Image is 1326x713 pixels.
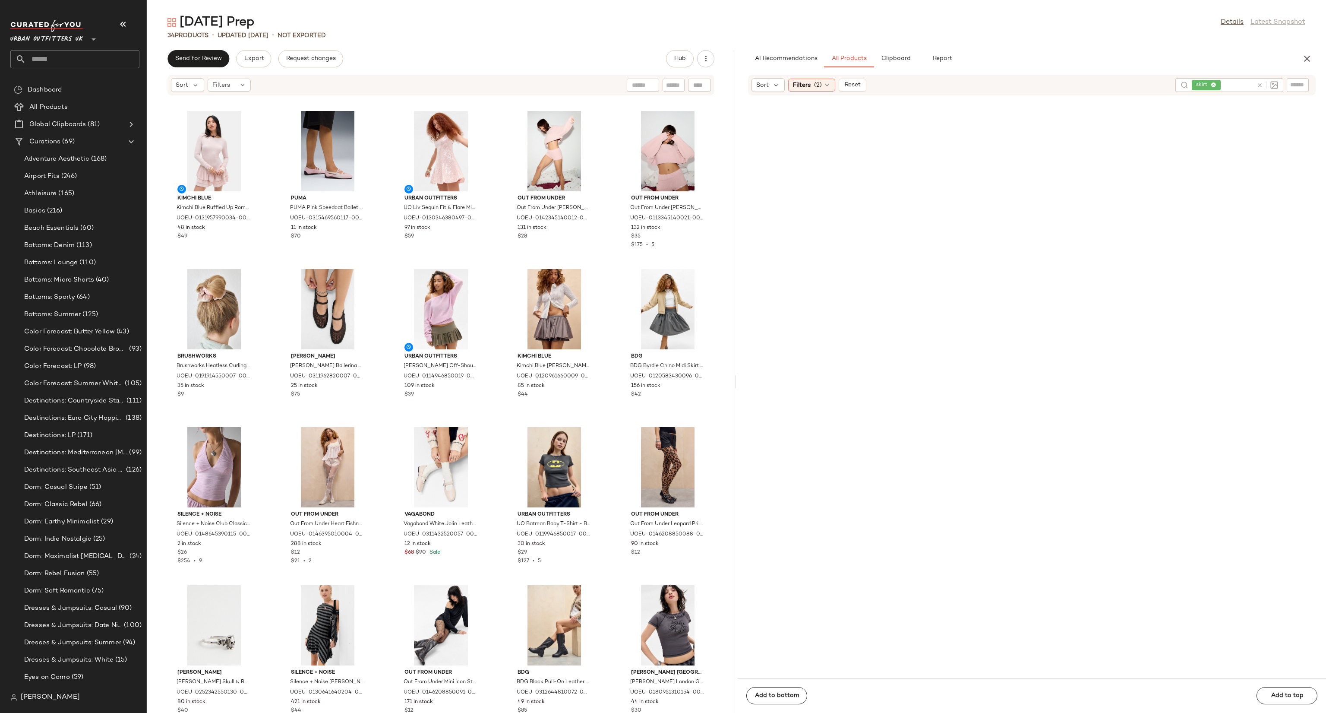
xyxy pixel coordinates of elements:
span: • [300,558,309,564]
span: (43) [115,327,129,337]
span: Color Forecast: Summer Whites [24,379,123,389]
span: Color Forecast: Chocolate Brown [24,344,127,354]
span: UOEU-0312644810072-000-001 [517,689,590,697]
button: Send for Review [167,50,229,67]
span: UO Liv Sequin Fit & Flare Mini Dress - Mauve M at Urban Outfitters [404,204,477,212]
span: 44 in stock [631,698,659,706]
span: Brushworks Heatless Curling Scrunchie ALL at Urban Outfitters [177,362,250,370]
span: PUMA Pink Speedcat Ballet Shoes - Pink UK 7 at Urban Outfitters [290,204,363,212]
span: 132 in stock [631,224,660,232]
span: Dorm: Earthy Minimalist [24,517,99,527]
span: (59) [70,672,84,682]
span: (29) [99,517,113,527]
span: 109 in stock [404,382,435,390]
span: (90) [117,603,132,613]
span: Dresses & Jumpsuits: Summer [24,638,121,648]
div: [DATE] Prep [167,14,255,31]
span: 5 [538,558,541,564]
span: Dorm: Maximalist [MEDICAL_DATA] [24,551,128,561]
span: Airport Fits [24,171,60,181]
span: (55) [85,569,99,579]
span: Destinations: Countryside Staycation [24,396,125,406]
span: Urban Outfitters [404,195,478,203]
span: Silence + Noise [291,669,364,677]
span: $21 [291,558,300,564]
img: 0311432520057_010_b [398,427,485,507]
span: (113) [75,241,92,250]
div: Products [167,31,208,40]
span: Vagabond White Jolin Leather Ballet Flats - White UK 5 at Urban Outfitters [404,520,477,528]
span: (125) [81,310,98,320]
img: 0130346380497_054_a2 [398,111,485,191]
span: [PERSON_NAME] [291,353,364,361]
span: Puma [291,195,364,203]
span: $29 [518,549,527,557]
span: Vagabond [404,511,478,519]
span: 35 in stock [177,382,204,390]
img: 0120583430096_003_a2 [624,269,711,349]
span: Adventure Aesthetic [24,154,89,164]
span: 11 in stock [291,224,317,232]
span: [PERSON_NAME] Ballerina Shoes - Black UK 3 at Urban Outfitters [290,362,363,370]
span: Bottoms: Sporty [24,292,75,302]
span: 12 in stock [404,540,431,548]
span: UOEU-0146208850088-000-020 [630,531,704,539]
span: Clipboard [881,55,910,62]
span: (98) [82,361,96,371]
span: BDG Byrdie Chino Midi Skirt - Charcoal S at Urban Outfitters [630,362,704,370]
img: 0113345140021_066_a2 [624,111,711,191]
span: 9 [199,558,202,564]
span: UOEU-0114946850019-000-066 [404,373,477,380]
span: BDG [631,353,704,361]
span: UOEU-0113345140021-000-066 [630,215,704,222]
span: 49 in stock [518,698,545,706]
span: $59 [404,233,414,241]
span: BDG [518,669,591,677]
span: Kimchi Blue [518,353,591,361]
span: Reset [844,82,860,89]
img: 0119946850017_001_b [511,427,598,507]
img: 0131957990034_054_a2 [170,111,258,191]
span: Bottoms: Lounge [24,258,78,268]
span: 97 in stock [404,224,430,232]
span: (100) [122,621,142,631]
span: Out From Under Leopard Print Tights - Brown L/XL at Urban Outfitters [630,520,704,528]
span: (60) [79,223,94,233]
span: 30 in stock [518,540,545,548]
span: Export [243,55,264,62]
span: Out From Under [518,195,591,203]
span: UOEU-0142345140012-000-066 [517,215,590,222]
img: 0191914550007_000_b [170,269,258,349]
span: (105) [123,379,142,389]
span: (246) [60,171,77,181]
span: $175 [631,242,643,248]
span: Out From Under [PERSON_NAME] Shorts - Pink L at Urban Outfitters [517,204,590,212]
span: (51) [88,482,101,492]
p: Not Exported [278,31,326,40]
button: Request changes [278,50,343,67]
span: UOEU-0130641640204-000-009 [290,689,363,697]
span: UOEU-0146208850091-000-001 [404,689,477,697]
span: Bottoms: Summer [24,310,81,320]
span: Dashboard [28,85,62,95]
span: Report [932,55,952,62]
img: cfy_white_logo.C9jOOHJF.svg [10,20,84,32]
span: skirt [1196,81,1211,89]
span: (110) [78,258,96,268]
span: Kimchi Blue [PERSON_NAME] Voile Mini Skirt - Grey XS at Urban Outfitters [517,362,590,370]
img: 0120961660009_004_a2 [511,269,598,349]
span: 171 in stock [404,698,433,706]
span: $254 [177,558,190,564]
span: Urban Outfitters UK [10,29,83,45]
span: Sort [176,81,188,90]
span: UOEU-0120961660009-000-004 [517,373,590,380]
img: 0130641640204_009_b [284,585,371,665]
span: (165) [57,189,74,199]
img: svg%3e [14,86,22,94]
span: 85 in stock [518,382,545,390]
span: 288 in stock [291,540,322,548]
img: 0146208850088_020_a2 [624,427,711,507]
img: 0312644810072_001_b [511,585,598,665]
span: Filters [793,81,811,90]
span: Filters [212,81,230,90]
